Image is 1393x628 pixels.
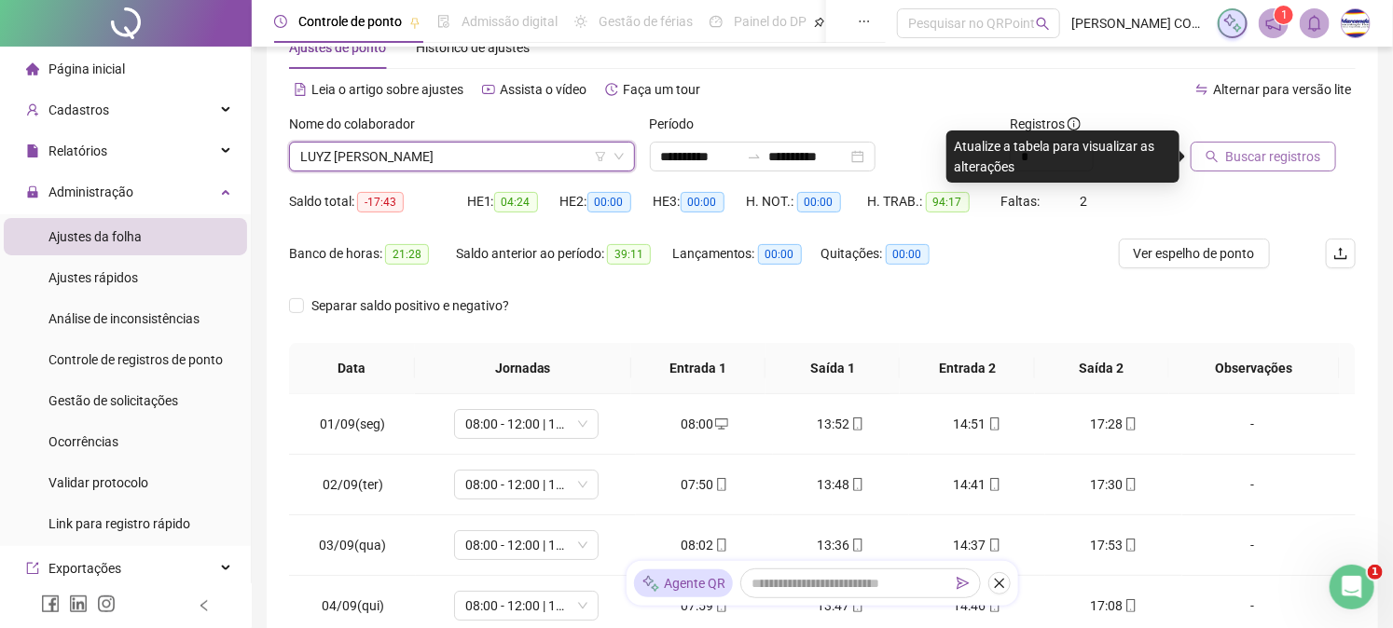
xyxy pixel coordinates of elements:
[304,295,517,316] span: Separar saldo positivo e negativo?
[946,130,1179,183] div: Atualize a tabela para visualizar as alterações
[605,83,618,96] span: history
[26,185,39,198] span: lock
[623,82,700,97] span: Faça um tour
[1197,595,1307,616] div: -
[415,343,631,394] th: Jornadas
[26,144,39,157] span: file
[1333,246,1348,261] span: upload
[1306,15,1323,32] span: bell
[681,192,724,212] span: 00:00
[482,83,495,96] span: youtube
[814,17,825,28] span: pushpin
[48,61,125,76] span: Página inicial
[1060,474,1166,495] div: 17:30
[319,538,386,553] span: 03/09(qua)
[886,244,930,265] span: 00:00
[465,531,587,559] span: 08:00 - 12:00 | 13:00 - 17:00
[1010,114,1081,134] span: Registros
[1226,146,1321,167] span: Buscar registros
[48,352,223,367] span: Controle de registros de ponto
[1123,539,1138,552] span: mobile
[631,343,765,394] th: Entrada 1
[797,192,841,212] span: 00:00
[1265,15,1282,32] span: notification
[924,535,1030,555] div: 14:37
[357,192,404,212] span: -17:43
[1281,8,1288,21] span: 1
[1197,535,1307,555] div: -
[1206,150,1219,163] span: search
[634,569,733,597] div: Agente QR
[1001,194,1043,209] span: Faltas:
[198,599,211,612] span: left
[713,478,728,491] span: mobile
[298,14,402,29] span: Controle de ponto
[48,393,178,408] span: Gestão de solicitações
[1123,599,1138,612] span: mobile
[651,414,757,434] div: 08:00
[587,192,631,212] span: 00:00
[924,474,1030,495] div: 14:41
[758,244,802,265] span: 00:00
[734,14,807,29] span: Painel do DP
[26,62,39,75] span: home
[465,471,587,498] span: 08:00 - 12:00 | 13:00 - 17:00
[1071,13,1207,34] span: [PERSON_NAME] COMUNICAÇÃO VISUAL
[1197,414,1307,434] div: -
[456,243,672,265] div: Saldo anterior ao período:
[1191,142,1336,171] button: Buscar registros
[849,478,864,491] span: mobile
[747,149,762,164] span: swap-right
[1213,82,1351,97] span: Alternar para versão lite
[1060,414,1166,434] div: 17:28
[1197,474,1307,495] div: -
[437,15,450,28] span: file-done
[41,594,60,613] span: facebook
[1081,194,1088,209] span: 2
[993,577,1006,590] span: close
[289,114,427,134] label: Nome do colaborador
[322,598,384,613] span: 04/09(qui)
[1036,17,1050,31] span: search
[710,15,723,28] span: dashboard
[48,229,142,244] span: Ajustes da folha
[1168,343,1340,394] th: Observações
[300,143,624,171] span: LUYZ FERNANDO MARCELINO JOÃO DA SILVA
[821,243,955,265] div: Quitações:
[1119,239,1270,268] button: Ver espelho de ponto
[1134,243,1255,264] span: Ver espelho de ponto
[1330,565,1374,609] iframe: Intercom live chat
[957,577,970,590] span: send
[651,595,757,616] div: 07:59
[1060,595,1166,616] div: 17:08
[69,594,88,613] span: linkedin
[614,151,625,162] span: down
[924,414,1030,434] div: 14:51
[465,410,587,438] span: 08:00 - 12:00 | 13:00 - 17:00
[1035,343,1169,394] th: Saída 2
[500,82,586,97] span: Assista o vídeo
[494,192,538,212] span: 04:24
[788,535,894,555] div: 13:36
[48,311,200,326] span: Análise de inconsistências
[986,417,1001,430] span: mobile
[416,40,530,55] span: Histórico de ajustes
[465,592,587,620] span: 08:00 - 12:00 | 13:00 - 17:00
[1068,117,1081,130] span: info-circle
[651,535,757,555] div: 08:02
[651,474,757,495] div: 07:50
[868,191,1001,212] div: H. TRAB.:
[289,343,415,394] th: Data
[986,478,1001,491] span: mobile
[788,474,894,495] div: 13:48
[788,595,894,616] div: 13:47
[900,343,1034,394] th: Entrada 2
[1195,83,1208,96] span: swap
[48,475,148,490] span: Validar protocolo
[713,539,728,552] span: mobile
[858,15,871,28] span: ellipsis
[713,417,728,430] span: desktop
[574,15,587,28] span: sun
[320,416,385,431] span: 01/09(seg)
[48,143,107,158] span: Relatórios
